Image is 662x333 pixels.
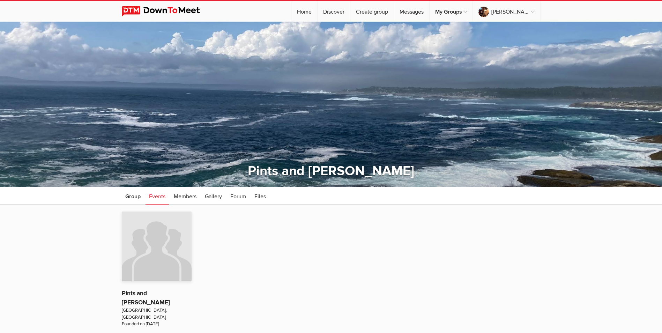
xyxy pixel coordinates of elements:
a: Pints and [PERSON_NAME] [248,163,414,179]
span: Members [174,193,196,200]
img: DownToMeet [122,6,211,16]
span: Gallery [205,193,222,200]
a: Files [251,187,269,205]
span: Files [254,193,266,200]
span: Events [149,193,165,200]
a: Events [146,187,169,205]
img: Pints and Peterson [122,212,192,281]
a: Forum [227,187,250,205]
span: Group [125,193,141,200]
a: Group [122,187,144,205]
span: Founded on [DATE] [122,321,192,327]
a: Pints and [PERSON_NAME] [122,290,170,306]
a: Home [291,1,317,22]
a: My Groups [430,1,473,22]
a: Gallery [201,187,225,205]
a: Messages [394,1,429,22]
a: Create group [350,1,394,22]
a: Members [170,187,200,205]
a: Discover [318,1,350,22]
span: [GEOGRAPHIC_DATA], [GEOGRAPHIC_DATA] [122,307,192,321]
a: [PERSON_NAME] [473,1,540,22]
span: Forum [230,193,246,200]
